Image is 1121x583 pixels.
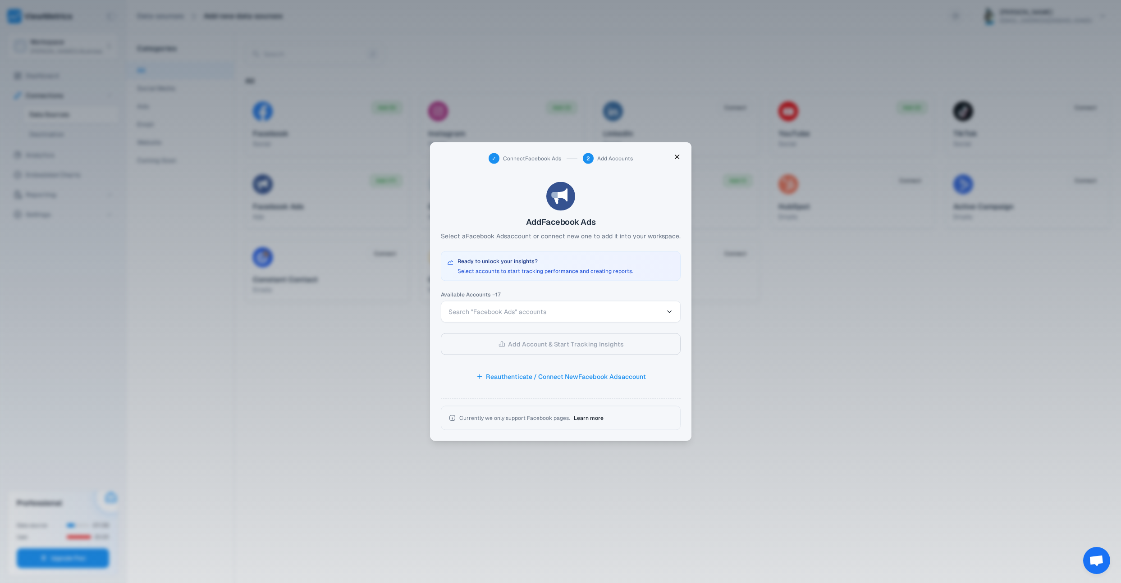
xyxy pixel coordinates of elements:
div: 关键词（按流量） [102,54,148,60]
div: 域名: [DOMAIN_NAME] [23,23,92,32]
label: Available Accounts – 17 [441,292,681,297]
p: Select accounts to start tracking performance and creating reports. [458,267,633,275]
div: 2 [583,153,594,164]
div: 域名概述 [46,54,69,60]
div: ✓ [489,153,499,164]
div: v 4.0.25 [25,14,44,22]
button: Reauthenticate / Connect NewFacebook Adsaccount [441,366,681,387]
span: Add Accounts [597,155,633,163]
a: Learn more [574,414,604,422]
h4: Ready to unlock your insights? [458,257,633,265]
img: logo_orange.svg [14,14,22,22]
button: Search "Facebook Ads" accounts [441,301,681,323]
button: Learn more [573,414,604,423]
span: Connect Facebook Ads [503,155,561,163]
img: website_grey.svg [14,23,22,32]
img: tab_keywords_by_traffic_grey.svg [92,53,99,60]
p: Select a Facebook Ads account or connect new one to add it into your workspace. [441,232,681,241]
img: tab_domain_overview_orange.svg [37,53,44,60]
h2: Add Facebook Ads [441,215,681,229]
p: Currently we only support Facebook pages. [459,414,570,422]
img: Facebook Ads [546,182,575,211]
span: Search "Facebook Ads" accounts [448,308,546,316]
